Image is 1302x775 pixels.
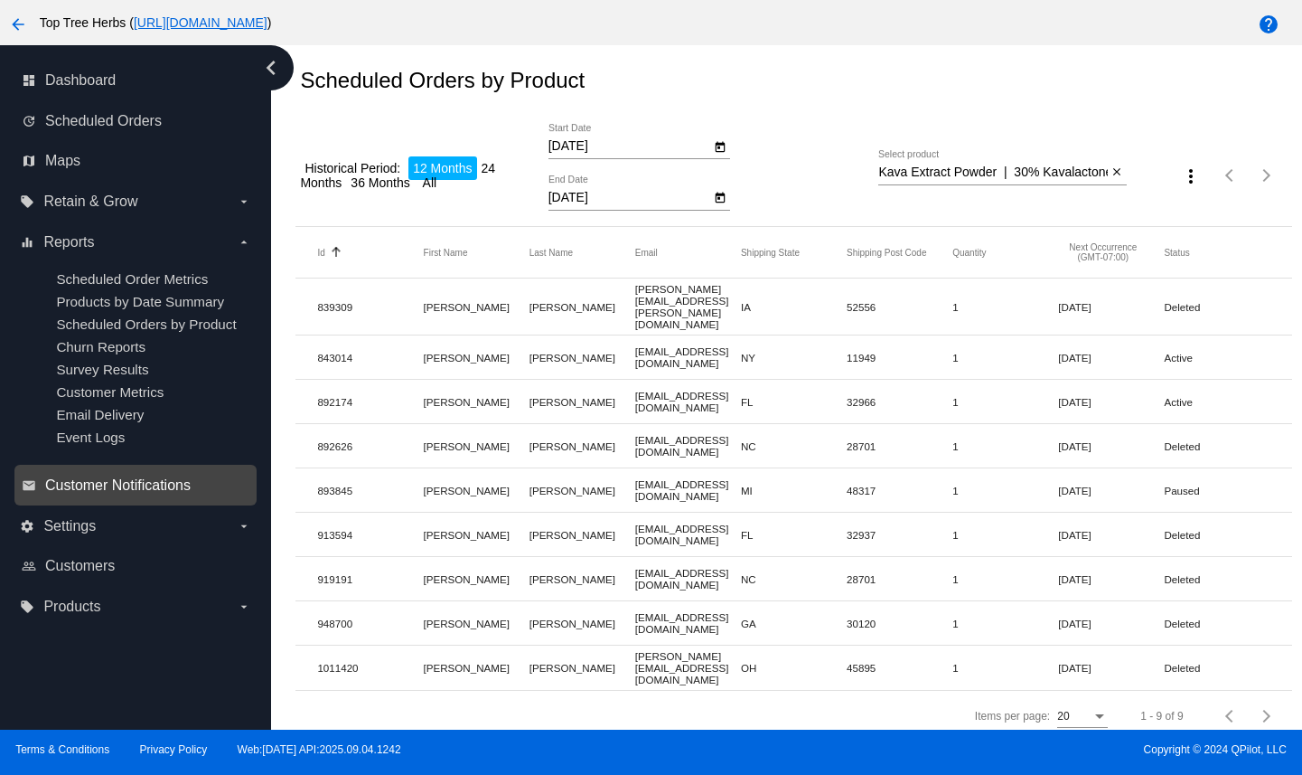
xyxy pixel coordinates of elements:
mat-cell: 45895 [847,657,952,678]
span: Dashboard [45,72,116,89]
span: Maps [45,153,80,169]
mat-icon: help [1258,14,1279,35]
span: Scheduled Order Metrics [56,271,208,287]
mat-cell: [PERSON_NAME] [424,525,529,545]
mat-cell: 892626 [317,436,423,457]
mat-cell: [EMAIL_ADDRESS][DOMAIN_NAME] [635,607,741,639]
span: Scheduled Orders [45,113,162,129]
i: email [22,478,36,493]
mat-cell: GA [741,613,847,634]
mat-cell: FL [741,525,847,545]
a: Web:[DATE] API:2025.09.04.1242 [238,743,401,756]
li: 12 Months [408,156,476,180]
mat-cell: [PERSON_NAME] [529,347,635,368]
button: Clear [1108,163,1127,182]
mat-cell: [PERSON_NAME] [529,569,635,590]
mat-cell: [PERSON_NAME] [529,525,635,545]
mat-cell: [EMAIL_ADDRESS][DOMAIN_NAME] [635,562,741,595]
a: Privacy Policy [140,743,208,756]
a: Survey Results [56,362,148,377]
mat-cell: 919191 [317,569,423,590]
span: 20 [1057,710,1069,723]
mat-icon: close [1110,165,1123,180]
i: equalizer [20,235,34,250]
mat-icon: more_vert [1180,165,1202,187]
mat-cell: Deleted [1164,436,1269,457]
i: local_offer [20,194,34,209]
button: Open calendar [711,187,730,206]
mat-cell: 32966 [847,392,952,412]
mat-cell: 948700 [317,613,423,634]
i: arrow_drop_down [237,235,251,250]
span: Churn Reports [56,339,145,354]
li: 24 Months [300,156,495,194]
button: Next page [1249,157,1285,194]
mat-cell: 1 [952,480,1058,501]
mat-icon: arrow_back [7,14,29,35]
mat-cell: NC [741,569,847,590]
mat-cell: 1 [952,347,1058,368]
button: Change sorting for ShippingPostcode [847,247,926,258]
a: dashboard Dashboard [22,66,251,95]
mat-cell: [PERSON_NAME] [529,613,635,634]
mat-cell: [PERSON_NAME] [529,657,635,678]
i: arrow_drop_down [237,519,251,534]
a: [URL][DOMAIN_NAME] [134,15,267,30]
mat-cell: 32937 [847,525,952,545]
mat-cell: 11949 [847,347,952,368]
span: Settings [43,518,96,534]
input: Select product [878,165,1107,180]
span: Customer Notifications [45,477,191,494]
span: Copyright © 2024 QPilot, LLC [667,743,1287,756]
mat-cell: [PERSON_NAME] [424,347,529,368]
mat-cell: [DATE] [1058,613,1164,634]
i: chevron_left [257,53,286,82]
button: Next page [1249,698,1285,734]
button: Change sorting for Customer.LastName [529,247,573,258]
div: Items per page: [975,710,1050,723]
mat-cell: FL [741,392,847,412]
button: Open calendar [711,137,730,156]
mat-cell: 1 [952,392,1058,412]
a: update Scheduled Orders [22,107,251,136]
mat-cell: [DATE] [1058,525,1164,545]
mat-cell: Active [1164,347,1269,368]
mat-cell: 1011420 [317,657,423,678]
i: arrow_drop_down [237,600,251,614]
mat-cell: MI [741,480,847,501]
a: Customer Metrics [56,384,164,400]
mat-cell: [PERSON_NAME] [424,436,529,457]
button: Previous page [1213,698,1249,734]
mat-cell: [EMAIL_ADDRESS][DOMAIN_NAME] [635,430,741,462]
h2: Scheduled Orders by Product [300,68,585,93]
span: Event Logs [56,430,125,445]
mat-cell: [PERSON_NAME] [424,480,529,501]
mat-cell: [PERSON_NAME] [424,569,529,590]
mat-cell: 1 [952,569,1058,590]
span: Top Tree Herbs ( ) [40,15,272,30]
mat-cell: [DATE] [1058,297,1164,317]
a: people_outline Customers [22,552,251,581]
mat-cell: 892174 [317,392,423,412]
a: Scheduled Orders by Product [56,317,236,332]
mat-cell: 1 [952,436,1058,457]
mat-cell: Deleted [1164,297,1269,317]
mat-select: Items per page: [1057,711,1108,723]
mat-cell: [PERSON_NAME][EMAIL_ADDRESS][PERSON_NAME][DOMAIN_NAME] [635,279,741,335]
button: Change sorting for Id [317,247,324,258]
input: End Date [548,191,711,205]
mat-cell: [PERSON_NAME][EMAIL_ADDRESS][DOMAIN_NAME] [635,646,741,690]
a: Products by Date Summary [56,294,224,309]
mat-cell: 30120 [847,613,952,634]
mat-cell: [DATE] [1058,436,1164,457]
mat-cell: 893845 [317,480,423,501]
i: people_outline [22,559,36,573]
i: update [22,114,36,128]
mat-cell: 839309 [317,297,423,317]
mat-cell: NY [741,347,847,368]
button: Previous page [1213,157,1249,194]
